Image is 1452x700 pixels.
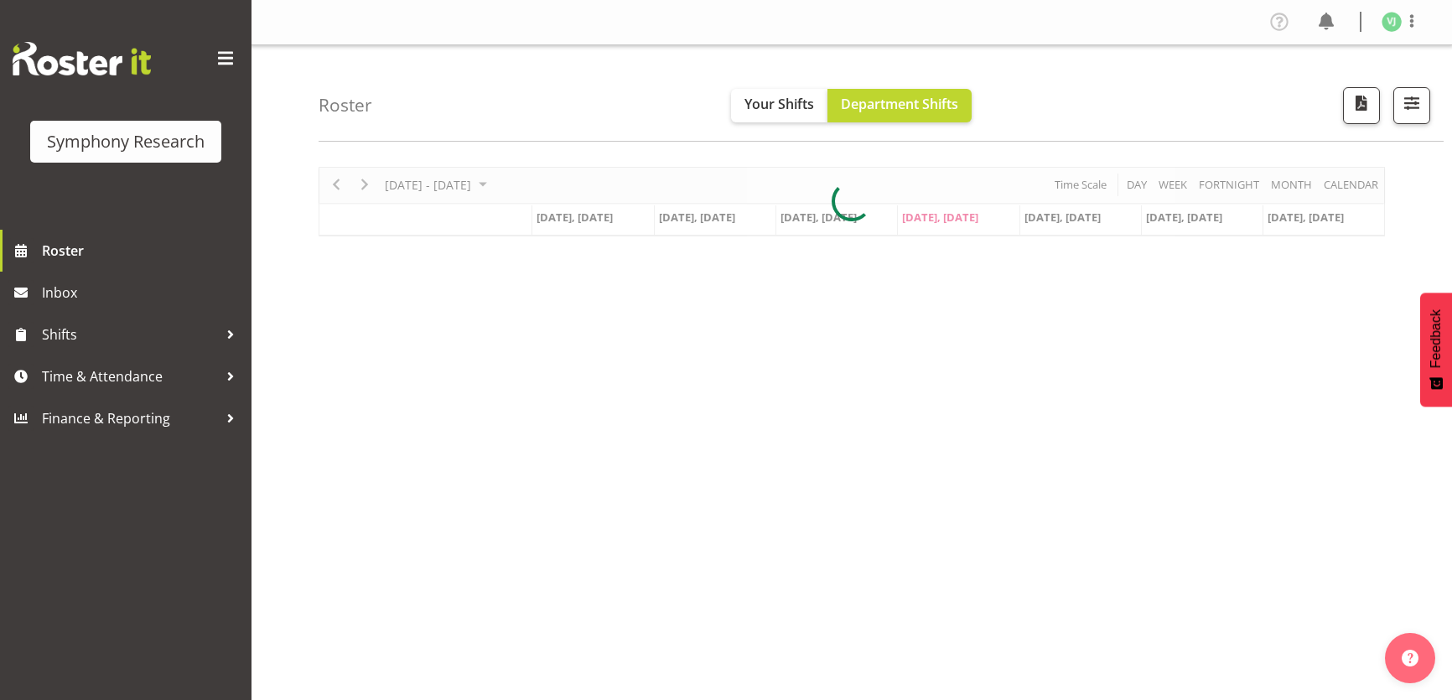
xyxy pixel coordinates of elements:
[42,406,218,431] span: Finance & Reporting
[47,129,205,154] div: Symphony Research
[731,89,827,122] button: Your Shifts
[42,364,218,389] span: Time & Attendance
[42,322,218,347] span: Shifts
[319,96,372,115] h4: Roster
[1402,650,1418,666] img: help-xxl-2.png
[42,238,243,263] span: Roster
[42,280,243,305] span: Inbox
[1420,293,1452,407] button: Feedback - Show survey
[13,42,151,75] img: Rosterit website logo
[827,89,972,122] button: Department Shifts
[841,95,958,113] span: Department Shifts
[744,95,814,113] span: Your Shifts
[1429,309,1444,368] span: Feedback
[1382,12,1402,32] img: vishal-jain1986.jpg
[1343,87,1380,124] button: Download a PDF of the roster according to the set date range.
[1393,87,1430,124] button: Filter Shifts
